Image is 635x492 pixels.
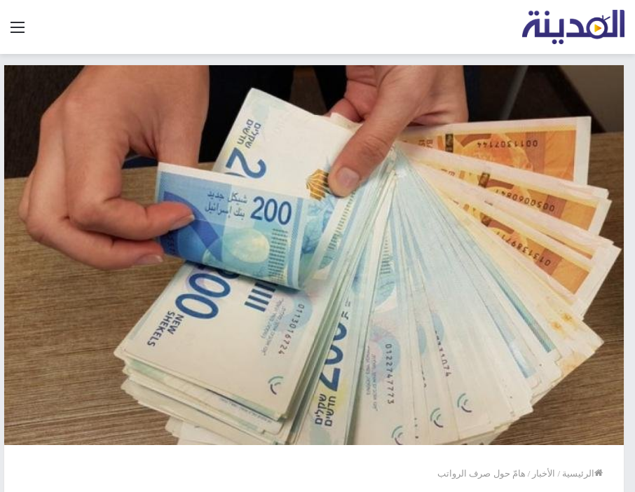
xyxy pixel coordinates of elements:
[528,468,531,479] em: /
[532,468,555,479] a: الأخبار
[437,468,526,479] span: هامّ حول صرف الرواتب
[562,468,603,479] a: الرئيسية
[557,468,560,479] em: /
[522,10,625,44] img: تلفزيون المدينة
